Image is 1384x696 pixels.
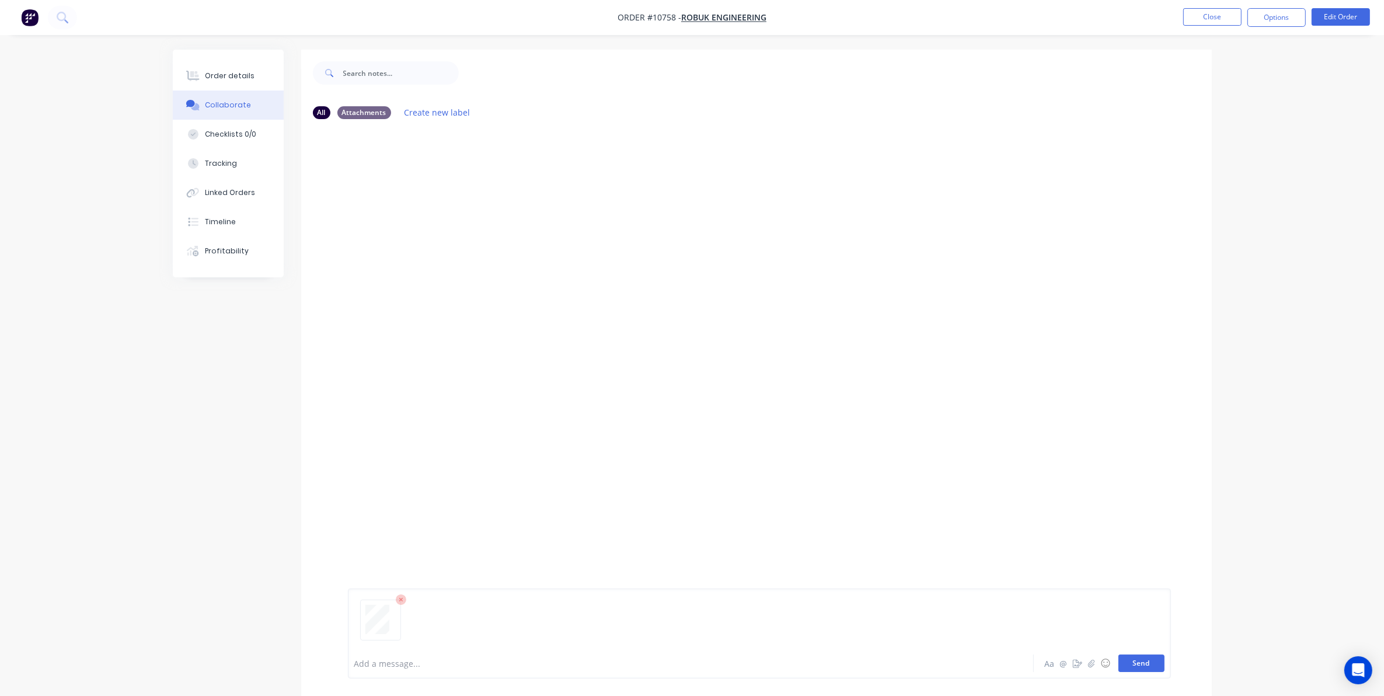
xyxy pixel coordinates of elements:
[343,61,459,85] input: Search notes...
[173,91,284,120] button: Collaborate
[173,207,284,236] button: Timeline
[173,236,284,266] button: Profitability
[1099,656,1113,670] button: ☺
[205,217,236,227] div: Timeline
[205,129,256,140] div: Checklists 0/0
[205,246,249,256] div: Profitability
[173,178,284,207] button: Linked Orders
[205,187,255,198] div: Linked Orders
[618,12,681,23] span: Order #10758 -
[21,9,39,26] img: Factory
[1312,8,1370,26] button: Edit Order
[1344,656,1372,684] div: Open Intercom Messenger
[337,106,391,119] div: Attachments
[1183,8,1242,26] button: Close
[1247,8,1306,27] button: Options
[1118,655,1165,672] button: Send
[173,149,284,178] button: Tracking
[313,106,330,119] div: All
[1043,656,1057,670] button: Aa
[205,71,255,81] div: Order details
[398,105,476,120] button: Create new label
[205,100,251,110] div: Collaborate
[1057,656,1071,670] button: @
[173,61,284,91] button: Order details
[173,120,284,149] button: Checklists 0/0
[205,158,237,169] div: Tracking
[681,12,766,23] a: Robuk Engineering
